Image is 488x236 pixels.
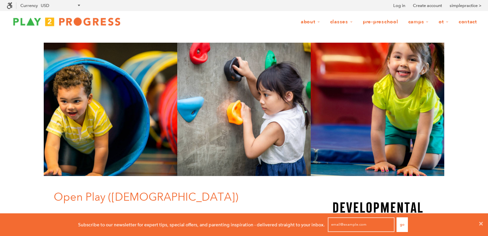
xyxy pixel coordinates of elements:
[397,217,408,232] button: Go
[393,2,405,9] a: Log in
[328,217,395,232] input: email@example.com
[358,16,403,28] a: Pre-Preschool
[450,2,481,9] a: simplepractice >
[326,16,357,28] a: Classes
[7,15,127,28] img: Play2Progress logo
[296,16,324,28] a: About
[434,16,453,28] a: OT
[20,3,38,8] label: Currency
[54,189,306,205] h1: Open Play ([DEMOGRAPHIC_DATA])
[454,16,481,28] a: Contact
[78,221,325,228] p: Subscribe to our newsletter for expert tips, special offers, and parenting inspiration - delivere...
[404,16,433,28] a: Camps
[413,2,442,9] a: Create account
